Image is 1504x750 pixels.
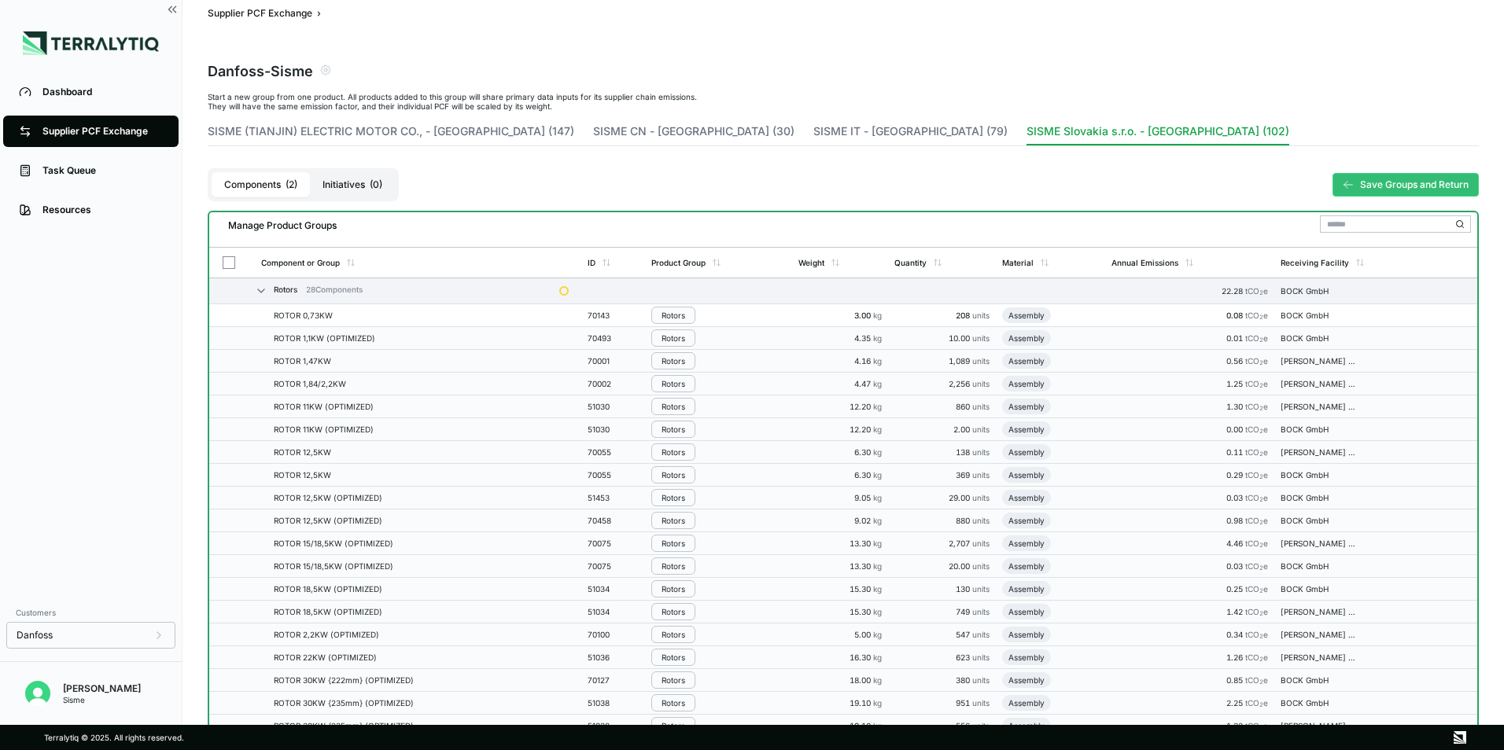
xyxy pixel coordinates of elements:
span: units [972,721,990,730]
div: Rotors [662,425,685,434]
button: Rotors [651,512,695,529]
div: 70055 [588,447,640,457]
div: Assembly [1008,311,1045,320]
span: 0.98 [1226,516,1245,525]
span: tCO e [1245,653,1268,662]
span: 15.30 [850,607,873,616]
div: 70075 [588,561,640,571]
span: › [317,7,321,20]
span: kg [873,561,882,571]
div: ROTOR 12,5KW [274,470,547,480]
div: Start a new group from one product. All products added to this group will share primary data inpu... [208,92,1479,111]
div: BOCK GmbH [1281,286,1356,296]
sub: 2 [1259,564,1263,572]
button: Components(2) [212,172,310,197]
div: Rotors [662,561,685,571]
sub: 2 [1259,587,1263,594]
div: [PERSON_NAME] Compressors Czech s.r.o. [1281,356,1356,366]
span: tCO e [1245,425,1268,434]
span: 0.25 [1226,584,1245,594]
sub: 2 [1259,610,1263,617]
span: tCO e [1245,698,1268,708]
span: 547 [956,630,972,639]
div: ROTOR 30KW {235mm} (OPTIMIZED) [274,698,547,708]
div: Assembly [1008,561,1045,571]
div: Weight [798,258,824,267]
span: 16.30 [850,653,873,662]
div: BOCK GmbH [1281,516,1356,525]
div: Rotors [662,584,685,594]
span: kg [873,425,882,434]
div: 70143 [588,311,640,320]
span: units [972,311,990,320]
button: Rotors [651,649,695,666]
div: 22.28 [1111,286,1268,296]
div: Rotors [662,470,685,480]
span: 10.00 [949,333,972,343]
span: 18.00 [850,675,873,685]
div: BOCK GmbH [1281,470,1356,480]
div: 70127 [588,675,640,685]
div: BOCK GmbH [1281,425,1356,434]
button: Open user button [19,675,57,712]
div: 51030 [588,402,640,411]
div: ROTOR 30KW {235mm} (OPTIMIZED) [274,721,547,730]
div: ROTOR 1,1KW (OPTIMIZED) [274,333,547,343]
span: 4.46 [1226,539,1245,548]
button: Rotors [651,352,695,369]
div: [PERSON_NAME] Compressors Czech s.r.o. [1281,607,1356,616]
span: ( 0 ) [370,178,382,191]
span: units [972,402,990,411]
span: 130 [956,584,972,594]
sub: 2 [1259,519,1263,526]
span: 0.11 [1226,447,1245,457]
div: 51038 [588,698,640,708]
button: Rotors [651,375,695,392]
span: kg [873,721,882,730]
div: BOCK GmbH [1281,561,1356,571]
span: tCO e [1245,516,1268,525]
span: 6.30 [854,447,873,457]
span: kg [873,630,882,639]
span: kg [873,539,882,548]
div: Rotors [662,311,685,320]
div: Assembly [1008,539,1045,548]
div: [PERSON_NAME] [63,682,141,695]
div: Annual Emissions [1111,258,1178,267]
div: Rotors [662,493,685,502]
span: 2,707 [949,539,972,548]
div: 51034 [588,584,640,594]
button: Rotors [651,535,695,552]
span: 0.08 [1226,311,1245,320]
div: 70458 [588,516,640,525]
button: Initiatives(0) [310,172,395,197]
span: 13.30 [850,539,873,548]
span: units [972,561,990,571]
span: 19.10 [850,698,873,708]
button: Rotors [651,626,695,643]
div: [PERSON_NAME] Compressors Czech s.r.o. [1281,721,1356,730]
div: Assembly [1008,698,1045,708]
sub: 2 [1259,382,1263,389]
span: kg [873,447,882,457]
sub: 2 [1259,450,1263,458]
button: Supplier PCF Exchange [208,7,312,20]
span: units [972,539,990,548]
span: tCO e [1245,493,1268,502]
span: tCO e [1245,402,1268,411]
div: Component or Group [261,258,340,267]
span: 5.00 [854,630,873,639]
div: ROTOR 11KW (OPTIMIZED) [274,402,547,411]
span: 0.34 [1226,630,1245,639]
span: tCO e [1245,470,1268,480]
button: Rotors [651,421,695,438]
button: Rotors [651,717,695,734]
div: Rotors [662,721,685,730]
div: ROTOR 12,5KW [274,447,547,457]
sub: 2 [1259,542,1263,549]
div: [PERSON_NAME] Compressors Czech s.r.o. [1281,447,1356,457]
button: Rotors [651,398,695,415]
span: units [972,698,990,708]
span: 138 [956,447,972,457]
div: BOCK GmbH [1281,675,1356,685]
